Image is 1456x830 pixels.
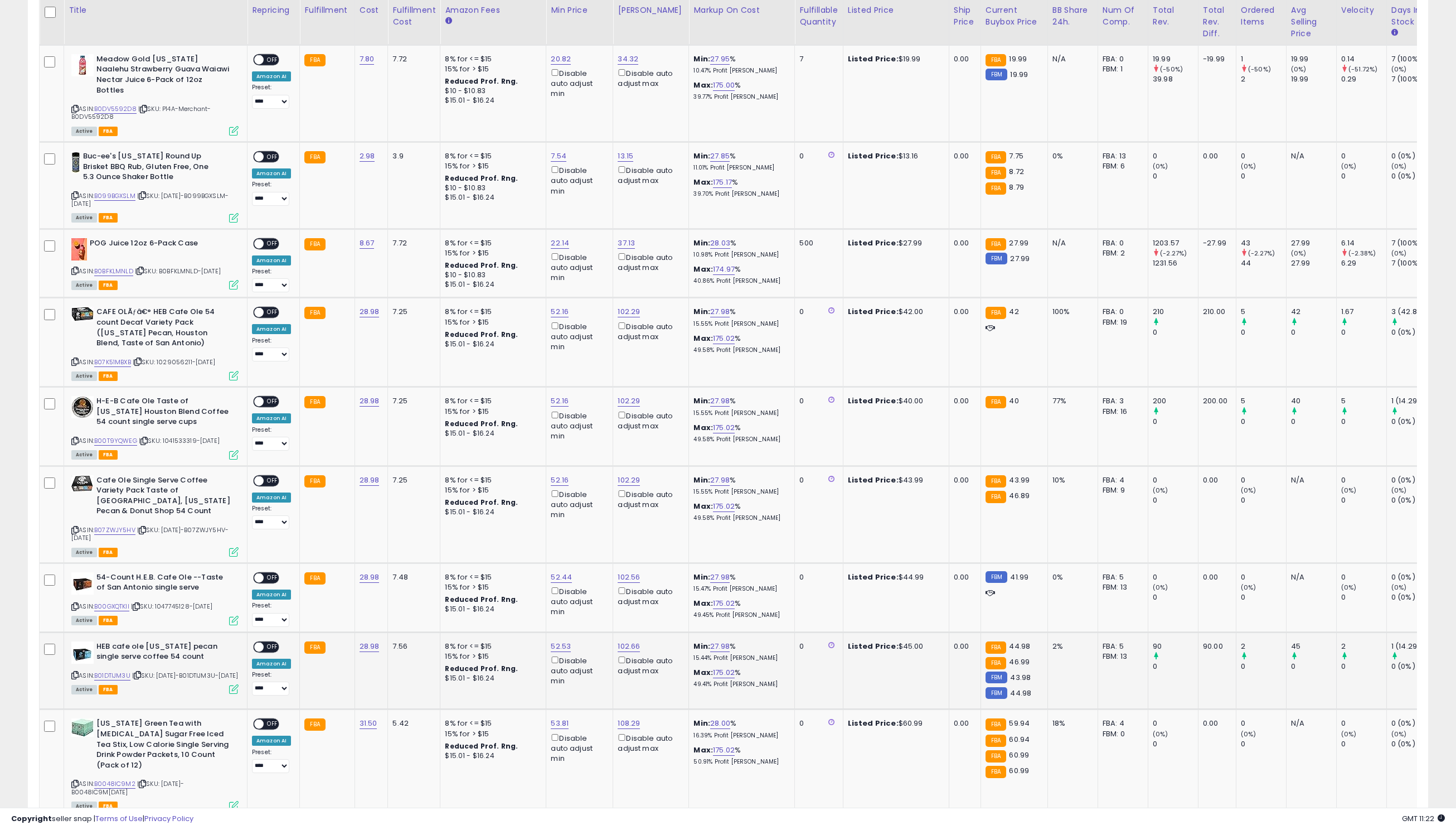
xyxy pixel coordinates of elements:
small: (-2.27%) [1248,249,1275,258]
small: (0%) [1291,65,1307,74]
div: 7 (100%) [1391,54,1436,64]
div: 40 [1291,396,1336,406]
a: 175.02 [713,667,735,678]
a: 102.29 [618,395,640,407]
div: 0% [1052,151,1089,161]
span: OFF [264,152,282,162]
div: 0 [1241,327,1286,337]
small: FBA [986,238,1006,250]
div: Total Rev. [1153,4,1193,28]
div: % [693,334,786,354]
a: 28.00 [710,718,730,729]
div: N/A [1291,151,1328,161]
a: 27.98 [710,395,730,407]
div: 39.98 [1153,74,1198,84]
div: Disable auto adjust min [551,320,604,353]
div: 7.72 [392,238,431,248]
div: Velocity [1341,4,1382,16]
b: Min: [693,238,710,248]
div: -27.99 [1203,238,1227,248]
div: 1203.57 [1153,238,1198,248]
span: 40 [1009,395,1018,406]
div: 42 [1291,307,1336,317]
span: | SKU: [DATE]-B099BGXSLM-[DATE] [71,191,229,208]
div: 0.00 [954,396,972,406]
div: Disable auto adjust min [551,251,604,283]
div: 15% for > $15 [445,161,537,171]
a: 52.16 [551,475,569,486]
b: Listed Price: [848,395,899,406]
a: 52.44 [551,572,572,583]
b: Listed Price: [848,151,899,161]
span: FBA [99,281,118,290]
div: 7.72 [392,54,431,64]
span: 42 [1009,306,1018,317]
div: Amazon AI [252,168,291,178]
small: FBA [986,54,1006,66]
div: 0 [1153,171,1198,181]
div: Days In Stock [1391,4,1432,28]
small: FBA [986,167,1006,179]
b: Listed Price: [848,306,899,317]
a: 20.82 [551,54,571,65]
a: 102.29 [618,475,640,486]
a: 175.00 [713,80,735,91]
a: 174.97 [713,264,735,275]
a: 27.95 [710,54,730,65]
div: 2 [1241,74,1286,84]
div: 7 [799,54,834,64]
div: 0.29 [1341,74,1386,84]
small: FBA [304,54,325,66]
b: Max: [693,177,713,187]
div: $40.00 [848,396,940,406]
small: (0%) [1153,162,1168,171]
div: 3.9 [392,151,431,161]
img: 41UEu-487wL._SL40_.jpg [71,572,94,595]
a: 175.02 [713,333,735,344]
a: 102.56 [618,572,640,583]
div: ASIN: [71,307,239,379]
img: 41jXPZdj8qL._SL40_.jpg [71,54,94,76]
span: FBA [99,213,118,223]
b: Min: [693,151,710,161]
a: 8.67 [360,238,375,249]
img: 41mL2vhgbJL._SL40_.jpg [71,238,87,260]
div: $27.99 [848,238,940,248]
b: Max: [693,264,713,274]
b: Buc-ee's [US_STATE] Round Up Brisket BBQ Rub, Gluten Free, One 5.3 Ounce Shaker Bottle [83,151,219,185]
a: 175.02 [713,598,735,609]
div: 0.00 [954,151,972,161]
span: OFF [264,239,282,248]
div: 44 [1241,258,1286,268]
b: Max: [693,80,713,90]
span: All listings currently available for purchase on Amazon [71,213,97,223]
span: All listings currently available for purchase on Amazon [71,371,97,381]
div: % [693,54,786,75]
div: 0 [799,151,834,161]
div: 7 (100%) [1391,74,1436,84]
span: FBA [99,127,118,136]
a: Terms of Use [95,813,143,824]
div: $15.01 - $16.24 [445,340,537,349]
div: 200 [1153,396,1198,406]
b: Reduced Prof. Rng. [445,173,518,183]
div: % [693,151,786,172]
div: % [693,80,786,101]
div: -19.99 [1203,54,1227,64]
a: B00T9YQWEG [94,436,137,446]
div: FBA: 13 [1103,151,1139,161]
div: 6.29 [1341,258,1386,268]
small: FBA [986,182,1006,195]
div: 1.67 [1341,307,1386,317]
div: 19.99 [1153,54,1198,64]
div: ASIN: [71,396,239,458]
a: 175.02 [713,422,735,433]
div: Disable auto adjust max [618,320,680,342]
span: 8.72 [1009,166,1024,177]
div: Ship Price [954,4,976,28]
a: 34.32 [618,54,638,65]
div: $10 - $10.83 [445,271,537,280]
small: (-2.38%) [1348,249,1376,258]
div: 15% for > $15 [445,64,537,74]
small: FBM [986,253,1007,264]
